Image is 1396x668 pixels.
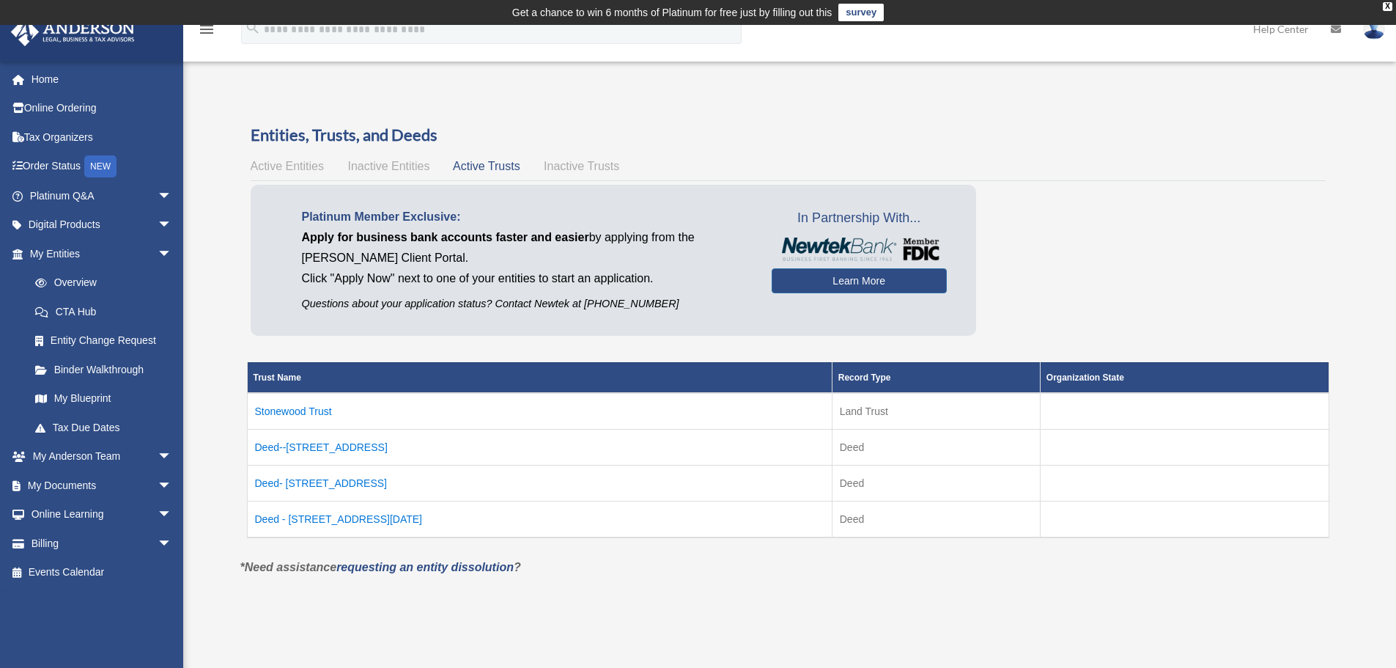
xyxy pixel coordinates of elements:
[247,465,832,501] td: Deed- [STREET_ADDRESS]
[10,65,194,94] a: Home
[198,26,215,38] a: menu
[302,268,750,289] p: Click "Apply Now" next to one of your entities to start an application.
[84,155,117,177] div: NEW
[832,362,1040,393] th: Record Type
[302,231,589,243] span: Apply for business bank accounts faster and easier
[158,181,187,211] span: arrow_drop_down
[10,239,187,268] a: My Entitiesarrow_drop_down
[247,429,832,465] td: Deed--[STREET_ADDRESS]
[779,238,939,261] img: NewtekBankLogoSM.png
[512,4,832,21] div: Get a chance to win 6 months of Platinum for free just by filling out this
[158,442,187,472] span: arrow_drop_down
[240,561,521,573] em: *Need assistance ?
[832,429,1040,465] td: Deed
[10,471,194,500] a: My Documentsarrow_drop_down
[158,471,187,501] span: arrow_drop_down
[832,501,1040,537] td: Deed
[21,355,187,384] a: Binder Walkthrough
[1040,362,1329,393] th: Organization State
[198,21,215,38] i: menu
[772,268,947,293] a: Learn More
[21,297,187,326] a: CTA Hub
[158,529,187,559] span: arrow_drop_down
[158,210,187,241] span: arrow_drop_down
[1383,2,1392,11] div: close
[10,500,194,529] a: Online Learningarrow_drop_down
[1363,18,1385,40] img: User Pic
[347,160,429,172] span: Inactive Entities
[10,122,194,152] a: Tax Organizers
[247,501,832,537] td: Deed - [STREET_ADDRESS][DATE]
[247,362,832,393] th: Trust Name
[251,124,1326,147] h3: Entities, Trusts, and Deeds
[10,558,194,587] a: Events Calendar
[10,181,194,210] a: Platinum Q&Aarrow_drop_down
[302,207,750,227] p: Platinum Member Exclusive:
[21,268,180,298] a: Overview
[158,500,187,530] span: arrow_drop_down
[7,18,139,46] img: Anderson Advisors Platinum Portal
[336,561,514,573] a: requesting an entity dissolution
[21,384,187,414] a: My Blueprint
[245,20,261,36] i: search
[247,393,832,430] td: Stonewood Trust
[832,465,1040,501] td: Deed
[10,442,194,471] a: My Anderson Teamarrow_drop_down
[302,227,750,268] p: by applying from the [PERSON_NAME] Client Portal.
[10,94,194,123] a: Online Ordering
[251,160,324,172] span: Active Entities
[544,160,619,172] span: Inactive Trusts
[10,152,194,182] a: Order StatusNEW
[10,210,194,240] a: Digital Productsarrow_drop_down
[21,326,187,356] a: Entity Change Request
[838,4,884,21] a: survey
[21,413,187,442] a: Tax Due Dates
[832,393,1040,430] td: Land Trust
[158,239,187,269] span: arrow_drop_down
[302,295,750,313] p: Questions about your application status? Contact Newtek at [PHONE_NUMBER]
[453,160,520,172] span: Active Trusts
[772,207,947,230] span: In Partnership With...
[10,529,194,558] a: Billingarrow_drop_down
